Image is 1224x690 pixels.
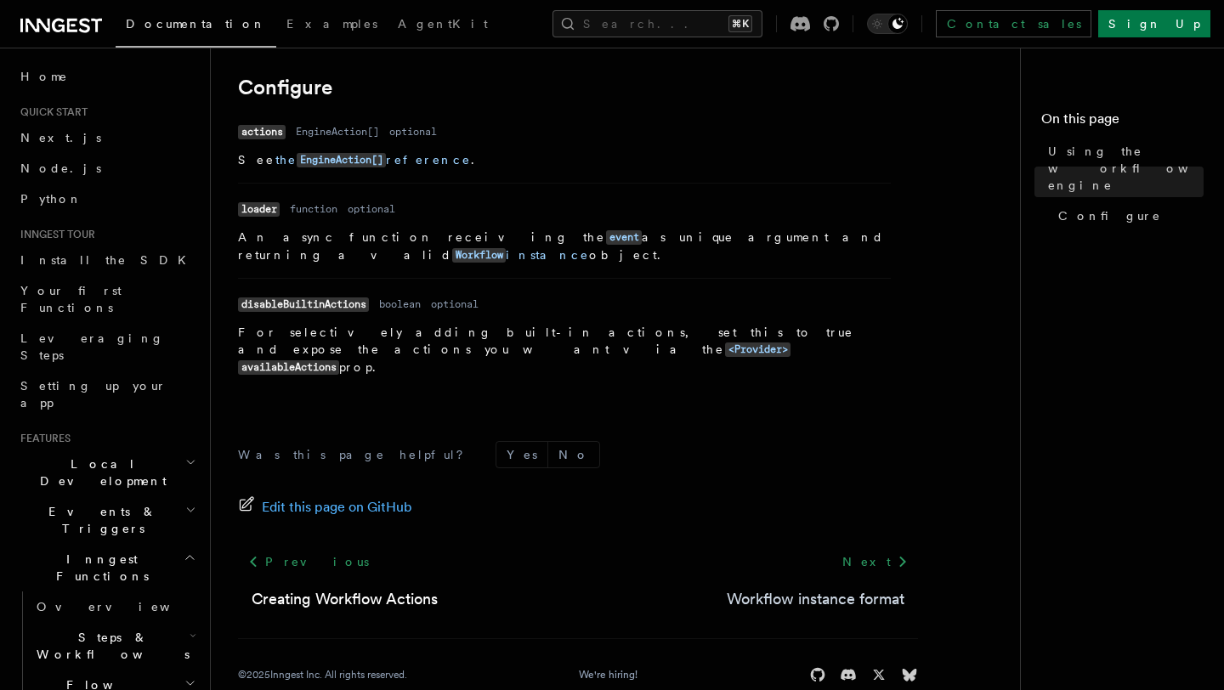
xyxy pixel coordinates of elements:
[238,495,412,519] a: Edit this page on GitHub
[14,184,200,214] a: Python
[296,125,379,139] dd: EngineAction[]
[14,455,185,489] span: Local Development
[252,587,438,611] a: Creating Workflow Actions
[14,122,200,153] a: Next.js
[14,551,184,585] span: Inngest Functions
[20,331,164,362] span: Leveraging Steps
[238,324,891,376] p: For selectively adding built-in actions, set this to true and expose the actions you want via the...
[30,629,190,663] span: Steps & Workflows
[379,297,421,311] dd: boolean
[297,153,386,167] code: EngineAction[]
[30,591,200,622] a: Overview
[388,5,498,46] a: AgentKit
[431,297,479,311] dd: optional
[1058,207,1161,224] span: Configure
[1051,201,1204,231] a: Configure
[20,161,101,175] span: Node.js
[398,17,488,31] span: AgentKit
[37,600,212,614] span: Overview
[20,379,167,410] span: Setting up your app
[238,446,475,463] p: Was this page helpful?
[14,449,200,496] button: Local Development
[20,284,122,314] span: Your first Functions
[276,5,388,46] a: Examples
[14,503,185,537] span: Events & Triggers
[1098,10,1210,37] a: Sign Up
[20,68,68,85] span: Home
[14,496,200,544] button: Events & Triggers
[496,442,547,467] button: Yes
[20,131,101,144] span: Next.js
[725,342,790,357] code: <Provider>
[238,229,891,264] p: An async function receiving the as unique argument and returning a valid object.
[725,342,790,356] a: <Provider>
[14,370,200,418] a: Setting up your app
[936,10,1091,37] a: Contact sales
[14,432,71,445] span: Features
[238,668,407,682] div: © 2025 Inngest Inc. All rights reserved.
[30,622,200,670] button: Steps & Workflows
[14,61,200,92] a: Home
[552,10,762,37] button: Search...⌘K
[606,230,642,244] a: event
[238,546,378,577] a: Previous
[14,245,200,275] a: Install the SDK
[14,323,200,370] a: Leveraging Steps
[832,546,918,577] a: Next
[14,105,88,119] span: Quick start
[1041,136,1204,201] a: Using the workflow engine
[238,297,369,312] code: disableBuiltinActions
[14,228,95,241] span: Inngest tour
[579,668,637,682] a: We're hiring!
[20,253,196,267] span: Install the SDK
[238,360,339,375] code: availableActions
[728,15,752,32] kbd: ⌘K
[20,192,82,206] span: Python
[348,202,395,216] dd: optional
[14,544,200,591] button: Inngest Functions
[238,125,286,139] code: actions
[452,248,589,262] a: Workflowinstance
[116,5,276,48] a: Documentation
[290,202,337,216] dd: function
[275,153,471,167] a: theEngineAction[]reference
[286,17,377,31] span: Examples
[262,495,412,519] span: Edit this page on GitHub
[727,587,904,611] a: Workflow instance format
[126,17,266,31] span: Documentation
[1041,109,1204,136] h4: On this page
[238,76,332,99] a: Configure
[238,202,280,217] code: loader
[14,275,200,323] a: Your first Functions
[14,153,200,184] a: Node.js
[548,442,599,467] button: No
[238,151,891,169] p: See .
[452,248,506,263] code: Workflow
[867,14,908,34] button: Toggle dark mode
[606,230,642,245] code: event
[389,125,437,139] dd: optional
